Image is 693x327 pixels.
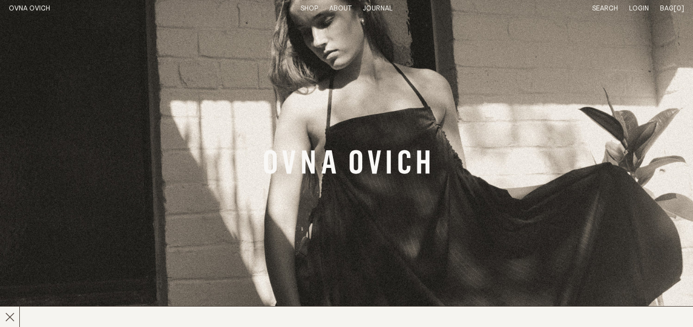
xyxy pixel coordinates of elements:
[264,150,429,177] a: Banner Link
[592,5,618,12] a: Search
[9,5,50,12] a: Home
[674,5,684,12] span: [0]
[660,5,674,12] span: Bag
[300,5,318,12] a: Shop
[329,4,352,14] summary: About
[363,5,393,12] a: Journal
[629,5,649,12] a: Login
